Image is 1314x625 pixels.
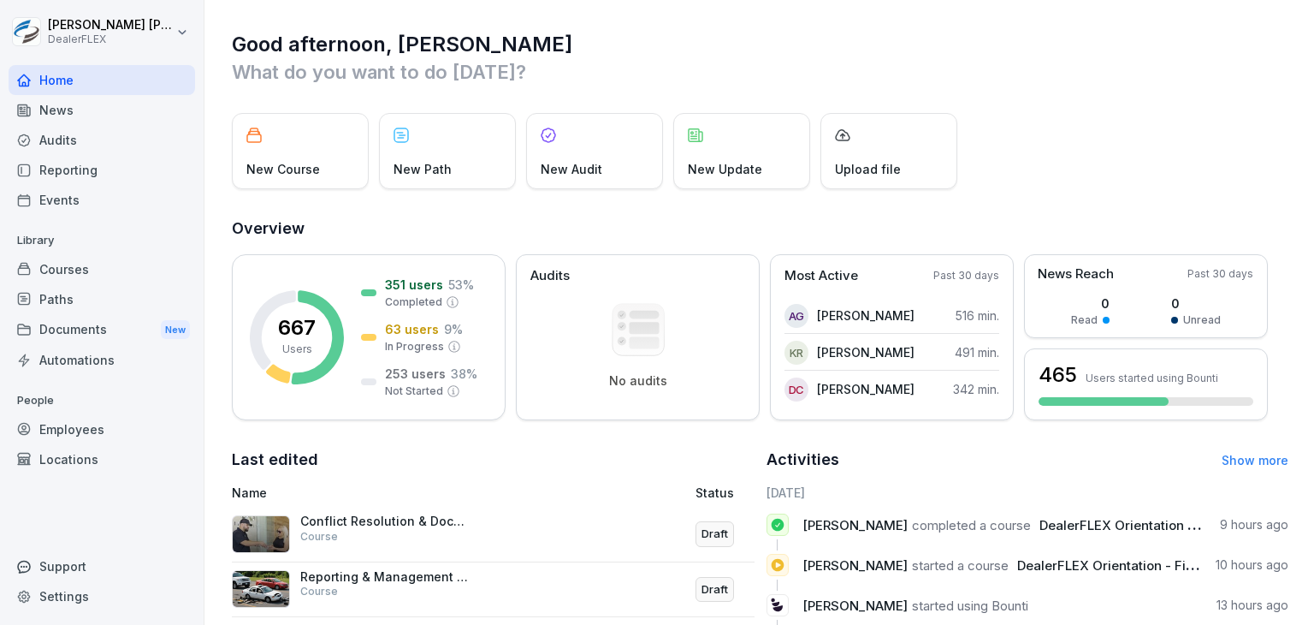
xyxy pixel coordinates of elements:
span: started a course [912,557,1009,574]
p: 53 % [448,276,474,294]
a: Paths [9,284,195,314]
p: [PERSON_NAME] [817,307,914,324]
span: completed a course [912,517,1031,533]
a: Reporting [9,155,195,185]
p: 9 hours ago [1220,516,1288,533]
h2: Overview [232,217,1288,241]
p: Users [282,342,312,357]
a: Automations [9,345,195,375]
div: KR [784,341,808,365]
a: Conflict Resolution & Documentation (Supervisor)CourseDraft [232,507,755,562]
a: Courses [9,254,195,284]
p: New Course [246,160,320,178]
span: [PERSON_NAME] [802,517,908,533]
a: Reporting & Management of Claims (Supervisor)CourseDraft [232,562,755,618]
p: Not Started [385,384,443,399]
p: [PERSON_NAME] [817,343,914,361]
p: In Progress [385,339,444,354]
p: Course [300,529,338,545]
p: People [9,387,195,414]
p: DealerFLEX [48,33,173,45]
p: 516 min. [956,307,999,324]
h2: Last edited [232,448,755,472]
p: Most Active [784,266,858,286]
p: 351 users [385,276,443,294]
p: Status [695,484,734,502]
p: 63 users [385,320,439,338]
h1: Good afternoon, [PERSON_NAME] [232,31,1288,58]
a: DocumentsNew [9,314,195,346]
p: Audits [530,266,570,286]
p: Read [1071,312,1098,328]
img: mk82rbguh2ncxwxcf8nh6q1f.png [232,570,290,608]
span: [PERSON_NAME] [802,557,908,574]
p: Completed [385,295,442,310]
p: New Update [688,160,762,178]
p: Past 30 days [1187,266,1253,282]
p: 342 min. [953,380,999,398]
p: 491 min. [955,343,999,361]
div: Support [9,551,195,581]
div: New [161,320,190,340]
p: News Reach [1038,265,1114,284]
p: Reporting & Management of Claims (Supervisor) [300,569,471,585]
span: [PERSON_NAME] [802,598,908,614]
a: Audits [9,125,195,155]
div: Documents [9,314,195,346]
h6: [DATE] [766,484,1289,502]
p: Unread [1183,312,1221,328]
h3: 465 [1039,360,1077,390]
p: 0 [1171,295,1221,312]
p: Draft [701,526,728,543]
p: Library [9,227,195,254]
p: 13 hours ago [1216,597,1288,614]
p: [PERSON_NAME] [PERSON_NAME] [48,18,173,33]
p: What do you want to do [DATE]? [232,58,1288,86]
p: Conflict Resolution & Documentation (Supervisor) [300,514,471,529]
p: Draft [701,581,728,598]
h2: Activities [766,448,839,472]
p: Name [232,484,553,502]
p: No audits [609,373,667,389]
p: New Audit [541,160,602,178]
p: [PERSON_NAME] [817,380,914,398]
a: Settings [9,581,195,611]
p: 10 hours ago [1216,557,1288,574]
a: Employees [9,414,195,444]
p: New Path [394,160,452,178]
a: Home [9,65,195,95]
p: Users started using Bounti [1086,372,1218,384]
img: zk0x44riwstrlgqryo3l2fe3.png [232,515,290,553]
div: AG [784,304,808,328]
div: DC [784,378,808,402]
p: 667 [278,318,316,338]
p: 9 % [444,320,463,338]
p: Past 30 days [933,268,999,283]
a: Show more [1222,453,1288,467]
a: Events [9,185,195,215]
p: 253 users [385,365,446,383]
p: Course [300,584,338,599]
p: 0 [1071,295,1110,312]
span: started using Bounti [912,598,1028,614]
a: News [9,95,195,125]
p: Upload file [835,160,901,178]
p: 38 % [451,365,477,383]
a: Locations [9,444,195,474]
